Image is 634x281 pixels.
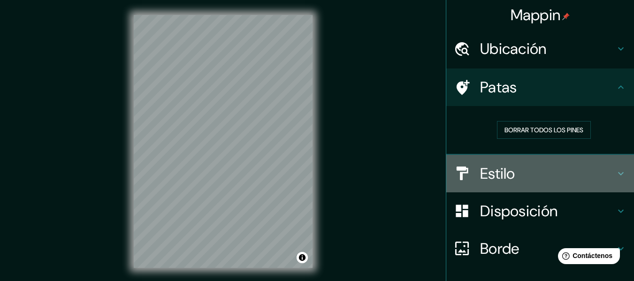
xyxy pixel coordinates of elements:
button: Activar o desactivar atribución [297,252,308,263]
div: Patas [446,68,634,106]
div: Estilo [446,155,634,192]
font: Estilo [480,164,515,183]
font: Mappin [511,5,561,25]
div: Ubicación [446,30,634,68]
font: Borrar todos los pines [504,126,583,134]
button: Borrar todos los pines [497,121,591,139]
div: Borde [446,230,634,267]
iframe: Lanzador de widgets de ayuda [550,244,624,271]
font: Ubicación [480,39,547,59]
font: Borde [480,239,519,258]
font: Patas [480,77,517,97]
div: Disposición [446,192,634,230]
font: Disposición [480,201,558,221]
canvas: Mapa [134,15,313,268]
img: pin-icon.png [562,13,570,20]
